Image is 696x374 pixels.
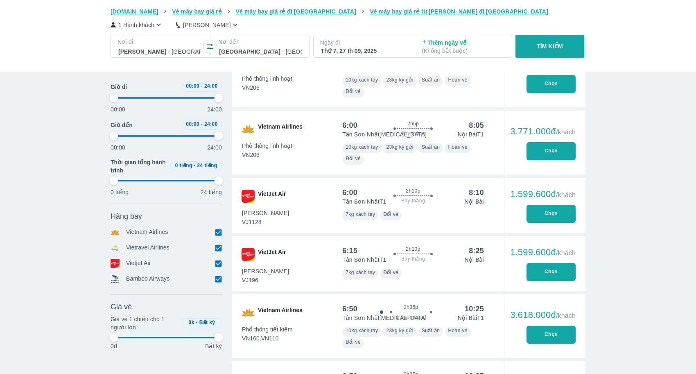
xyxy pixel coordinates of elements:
span: [DOMAIN_NAME] [111,8,158,15]
div: 8:10 [469,188,484,197]
p: 0 tiếng [111,188,129,196]
p: 24:00 [207,105,222,113]
span: 23kg ký gửi [386,144,413,150]
span: Phổ thông tiết kiệm [242,325,293,333]
span: VJ196 [242,276,289,284]
span: VietJet Air [258,190,286,203]
button: Chọn [527,205,576,223]
div: 6:15 [342,246,357,256]
span: Giá vé [111,302,132,312]
span: VN206 [242,151,292,159]
p: 1 Hành khách [118,21,154,29]
p: Giá vé 1 chiều cho 1 người lớn [111,315,179,331]
p: Tân Sơn Nhất [MEDICAL_DATA] [342,130,427,138]
p: Nội Bài [464,197,484,206]
span: - [196,320,198,325]
span: 3h35p [404,304,418,311]
span: 00:00 [186,121,199,127]
p: ( Không bắt buộc ) [422,47,504,55]
span: Vé máy bay giá rẻ từ [PERSON_NAME] đi [GEOGRAPHIC_DATA] [370,8,548,15]
span: Phổ thông linh hoạt [242,75,292,83]
p: Bamboo Airways [126,274,169,283]
span: Giờ đi [111,83,127,91]
p: 00:00 [111,143,125,152]
span: Đổi vé [383,211,398,217]
button: Chọn [527,142,576,160]
span: VietJet Air [258,248,286,261]
div: 1.599.600đ [510,189,576,199]
span: Đổi vé [383,270,398,275]
span: 0k [189,320,194,325]
span: 0 tiếng [175,163,192,168]
span: /khách [556,312,576,319]
span: 10kg xách tay [346,328,378,333]
span: Vietnam Airlines [258,306,303,319]
span: Phổ thông linh hoạt [242,142,292,150]
span: Hãng bay [111,211,142,221]
button: Chọn [527,263,576,281]
p: Tân Sơn Nhất T1 [342,197,386,206]
span: Hoàn vé [448,77,468,83]
span: - [194,163,195,168]
span: 10kg xách tay [346,77,378,83]
span: Suất ăn [422,77,440,83]
img: VJ [242,248,255,261]
button: 1 Hành khách [111,20,163,29]
p: Vietjet Air [126,259,151,268]
div: 6:50 [342,304,357,314]
span: Đổi vé [346,339,361,345]
span: 23kg ký gửi [386,77,413,83]
button: Chọn [527,326,576,344]
div: 3.618.000đ [510,310,576,320]
p: Tân Sơn Nhất [MEDICAL_DATA] [342,314,427,322]
p: Vietravel Airlines [126,243,169,252]
img: VN [242,306,255,319]
button: TÌM KIẾM [515,35,584,58]
span: VJ1128 [242,218,289,226]
span: Hoàn vé [448,328,468,333]
span: Thời gian tổng hành trình [111,158,167,175]
span: /khách [556,249,576,256]
span: 2h10p [406,246,420,252]
span: 7kg xách tay [346,211,375,217]
p: Vietnam Airlines [126,228,168,237]
span: [PERSON_NAME] [242,267,289,275]
span: Vietnam Airlines [258,122,303,136]
span: 2h10p [406,188,420,194]
p: 24:00 [207,143,222,152]
img: VN [242,122,255,136]
p: Tân Sơn Nhất T1 [342,256,386,264]
p: Nội Bài [464,256,484,264]
span: 24 tiếng [197,163,217,168]
span: Suất ăn [422,328,440,333]
div: 1.599.600đ [510,247,576,257]
span: 24:00 [204,83,218,89]
p: Ngày đi [320,39,404,47]
span: Bất kỳ [199,320,215,325]
nav: breadcrumb [111,7,585,16]
span: Vé máy bay giá rẻ đi [GEOGRAPHIC_DATA] [236,8,356,15]
span: VN160,VN110 [242,334,293,342]
p: Bất kỳ [205,342,222,350]
div: 8:05 [469,120,484,130]
p: Nơi đi [118,38,202,46]
span: - [201,83,203,89]
img: VJ [242,190,255,203]
button: [PERSON_NAME] [176,20,240,29]
div: 8:25 [469,246,484,256]
p: [PERSON_NAME] [183,21,231,29]
p: 24 tiếng [201,188,222,196]
span: 24:00 [204,121,218,127]
span: Suất ăn [422,144,440,150]
p: Thêm ngày về [422,39,504,55]
div: 6:00 [342,188,357,197]
span: Vé máy bay giá rẻ [172,8,222,15]
p: 0đ [111,342,117,350]
p: TÌM KIẾM [537,42,563,50]
span: /khách [556,129,576,136]
span: 23kg ký gửi [386,328,413,333]
p: Nội Bài T1 [458,314,484,322]
span: Giờ đến [111,121,133,129]
span: 7kg xách tay [346,270,375,275]
span: VN206 [242,84,292,92]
